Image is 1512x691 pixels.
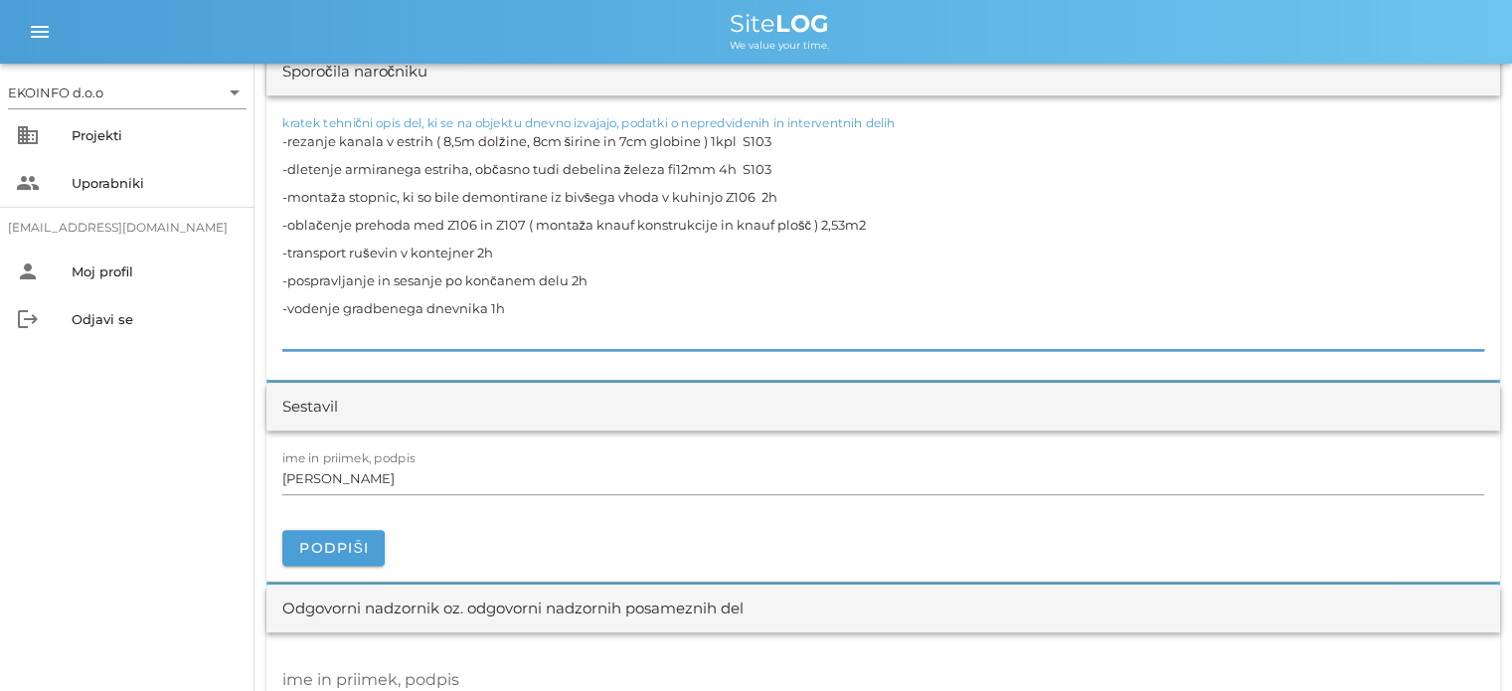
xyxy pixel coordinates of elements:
[28,20,52,44] i: menu
[8,77,247,108] div: EKOINFO d.o.o
[775,9,829,38] b: LOG
[282,115,896,130] label: kratek tehnični opis del, ki se na objektu dnevno izvajajo, podatki o nepredvidenih in interventn...
[223,81,247,104] i: arrow_drop_down
[282,450,416,465] label: ime in priimek, podpis
[1413,596,1512,691] iframe: Chat Widget
[8,84,103,101] div: EKOINFO d.o.o
[72,127,239,143] div: Projekti
[730,9,829,38] span: Site
[72,263,239,279] div: Moj profil
[282,396,338,419] div: Sestavil
[282,61,427,84] div: Sporočila naročniku
[16,123,40,147] i: business
[72,175,239,191] div: Uporabniki
[16,259,40,283] i: person
[16,171,40,195] i: people
[282,598,744,620] div: Odgovorni nadzornik oz. odgovorni nadzornih posameznih del
[1413,596,1512,691] div: Pripomoček za klepet
[730,39,829,52] span: We value your time.
[16,307,40,331] i: logout
[282,530,385,566] button: Podpiši
[72,311,239,327] div: Odjavi se
[298,539,369,557] span: Podpiši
